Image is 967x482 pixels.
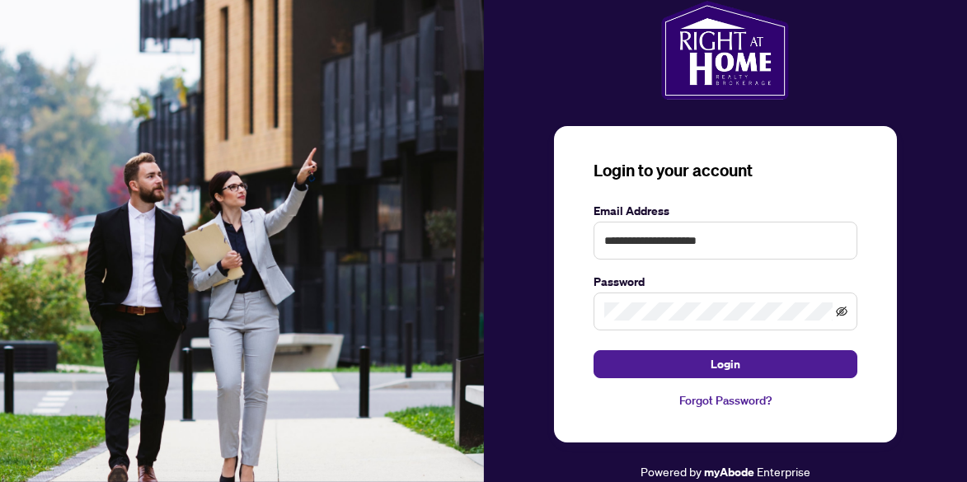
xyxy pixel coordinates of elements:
img: ma-logo [661,1,789,100]
label: Password [594,273,857,291]
a: myAbode [704,463,754,481]
a: Forgot Password? [594,391,857,409]
label: Email Address [594,202,857,220]
span: Login [711,351,740,377]
span: eye-invisible [836,306,847,317]
h3: Login to your account [594,159,857,182]
span: Enterprise [757,464,810,479]
span: Powered by [641,464,702,479]
button: Login [594,350,857,378]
